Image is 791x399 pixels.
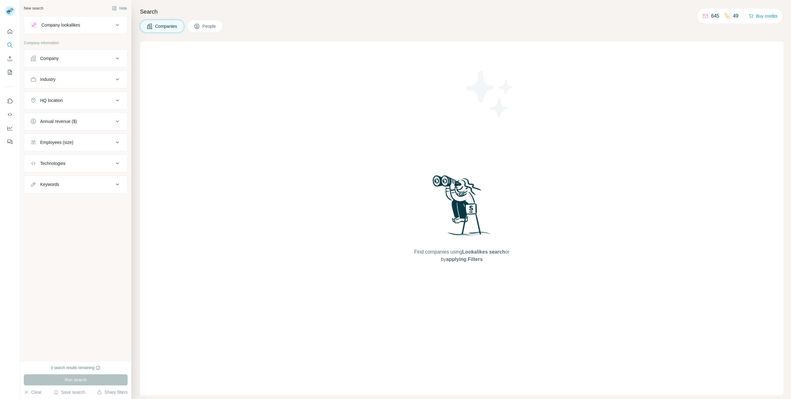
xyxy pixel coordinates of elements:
[53,389,85,395] button: Save search
[24,156,127,171] button: Technologies
[5,67,15,78] button: My lists
[24,18,127,32] button: Company lookalikes
[24,135,127,150] button: Employees (size)
[5,123,15,134] button: Dashboard
[5,95,15,107] button: Use Surfe on LinkedIn
[155,23,178,29] span: Companies
[97,389,128,395] button: Share filters
[40,97,63,103] div: HQ location
[40,118,77,124] div: Annual revenue ($)
[733,12,738,20] p: 49
[462,66,518,122] img: Surfe Illustration - Stars
[24,114,127,129] button: Annual revenue ($)
[5,109,15,120] button: Use Surfe API
[5,136,15,147] button: Feedback
[24,93,127,108] button: HQ location
[40,55,59,61] div: Company
[40,181,59,187] div: Keywords
[5,53,15,64] button: Enrich CSV
[5,26,15,37] button: Quick start
[24,72,127,87] button: Industry
[202,23,217,29] span: People
[108,4,131,13] button: Hide
[40,139,73,145] div: Employees (size)
[24,51,127,66] button: Company
[749,12,777,20] button: Buy credits
[40,76,56,82] div: Industry
[462,249,505,254] span: Lookalikes search
[446,257,483,262] span: applying Filters
[24,177,127,192] button: Keywords
[51,365,101,371] div: 0 search results remaining
[412,248,511,263] span: Find companies using or by
[140,7,784,16] h4: Search
[5,40,15,51] button: Search
[41,22,80,28] div: Company lookalikes
[430,174,494,242] img: Surfe Illustration - Woman searching with binoculars
[711,12,719,20] p: 645
[40,160,66,166] div: Technologies
[24,40,128,46] p: Company information
[24,6,43,11] div: New search
[24,389,41,395] button: Clear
